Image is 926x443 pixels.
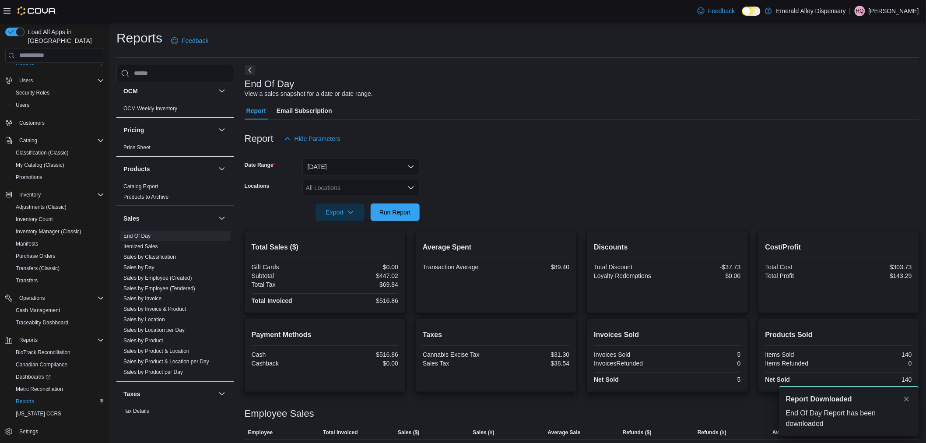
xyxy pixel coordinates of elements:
[16,361,67,368] span: Canadian Compliance
[840,351,912,358] div: 140
[12,100,33,110] a: Users
[123,348,189,355] a: Sales by Product & Location
[25,28,104,45] span: Load All Apps in [GEOGRAPHIC_DATA]
[371,204,420,221] button: Run Report
[786,394,852,404] span: Report Downloaded
[16,265,60,272] span: Transfers (Classic)
[16,293,49,303] button: Operations
[16,307,60,314] span: Cash Management
[245,183,270,190] label: Locations
[765,330,912,340] h2: Products Sold
[16,277,38,284] span: Transfers
[407,184,414,191] button: Open list of options
[9,250,108,262] button: Purchase Orders
[123,105,177,112] span: OCM Weekly Inventory
[123,327,185,334] a: Sales by Location per Day
[123,233,151,239] a: End Of Day
[16,426,104,437] span: Settings
[12,347,74,358] a: BioTrack Reconciliation
[594,264,666,271] div: Total Discount
[12,148,104,158] span: Classification (Classic)
[9,171,108,183] button: Promotions
[594,351,666,358] div: Invoices Sold
[840,272,912,279] div: $143.29
[245,79,295,89] h3: End Of Day
[742,7,761,16] input: Dark Mode
[849,6,851,16] p: |
[16,253,56,260] span: Purchase Orders
[498,264,570,271] div: $89.40
[12,347,104,358] span: BioTrack Reconciliation
[16,117,104,128] span: Customers
[19,120,45,127] span: Customers
[116,103,234,117] div: OCM
[9,87,108,99] button: Security Roles
[18,7,56,15] img: Cova
[16,135,104,146] span: Catalog
[123,369,183,376] a: Sales by Product per Day
[473,429,494,436] span: Sales (#)
[123,214,215,223] button: Sales
[12,317,72,328] a: Traceabilty Dashboard
[326,264,398,271] div: $0.00
[594,242,740,253] h2: Discounts
[12,251,104,261] span: Purchase Orders
[9,346,108,359] button: BioTrack Reconciliation
[217,164,227,174] button: Products
[19,428,38,435] span: Settings
[12,263,104,274] span: Transfers (Classic)
[123,285,195,292] span: Sales by Employee (Tendered)
[245,65,255,75] button: Next
[19,295,45,302] span: Operations
[281,130,344,148] button: Hide Parameters
[123,194,168,200] a: Products to Archive
[855,6,865,16] div: Hunter Quinten
[2,334,108,346] button: Reports
[594,330,740,340] h2: Invoices Sold
[12,160,104,170] span: My Catalog (Classic)
[2,189,108,201] button: Inventory
[12,172,46,183] a: Promotions
[423,242,569,253] h2: Average Spent
[379,208,411,217] span: Run Report
[12,275,41,286] a: Transfers
[123,316,165,323] span: Sales by Location
[123,390,215,398] button: Taxes
[765,351,837,358] div: Items Sold
[423,351,495,358] div: Cannabis Excise Tax
[16,204,67,211] span: Adjustments (Classic)
[16,386,63,393] span: Metrc Reconciliation
[123,183,158,190] span: Catalog Export
[217,389,227,399] button: Taxes
[12,214,104,225] span: Inventory Count
[123,359,209,366] span: Sales by Product & Location per Day
[323,429,358,436] span: Total Invoiced
[252,281,323,288] div: Total Tax
[123,144,151,151] a: Price Sheet
[9,304,108,316] button: Cash Management
[786,408,912,429] div: End Of Day Report has been downloaded
[16,335,104,345] span: Reports
[16,426,42,437] a: Settings
[2,292,108,304] button: Operations
[12,226,85,237] a: Inventory Manager (Classic)
[123,87,138,95] h3: OCM
[16,89,49,96] span: Security Roles
[182,36,208,45] span: Feedback
[252,242,398,253] h2: Total Sales ($)
[116,142,234,156] div: Pricing
[12,160,68,170] a: My Catalog (Classic)
[9,225,108,238] button: Inventory Manager (Classic)
[12,263,63,274] a: Transfers (Classic)
[248,429,273,436] span: Employee
[2,425,108,438] button: Settings
[840,264,912,271] div: $303.73
[594,376,619,383] strong: Net Sold
[217,86,227,96] button: OCM
[246,102,266,120] span: Report
[9,213,108,225] button: Inventory Count
[12,88,53,98] a: Security Roles
[12,317,104,328] span: Traceabilty Dashboard
[594,360,666,367] div: InvoicesRefunded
